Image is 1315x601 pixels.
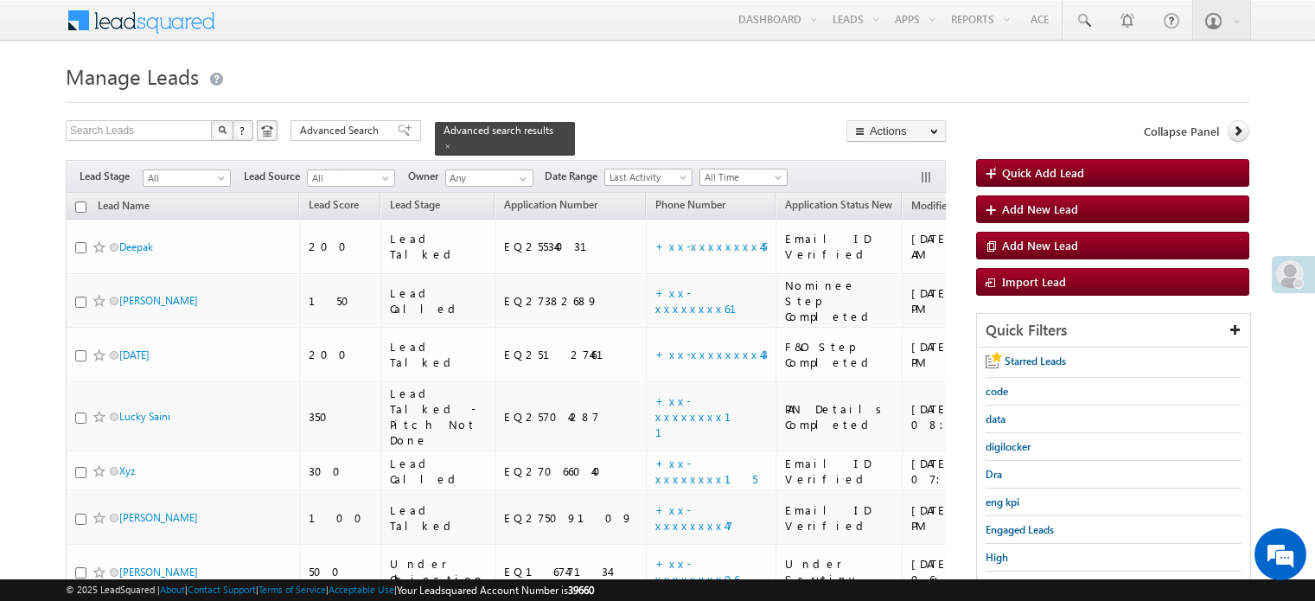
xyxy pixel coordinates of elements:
a: All Time [699,169,788,186]
span: Lead Stage [390,198,440,211]
a: +xx-xxxxxxxx43 [655,347,768,361]
span: All [144,170,226,186]
span: Engaged Leads [986,523,1054,536]
div: F&O Step Completed [785,339,894,370]
div: Lead Called [390,285,488,316]
div: Lead Talked [390,502,488,534]
a: Lead Name [89,196,158,219]
div: 300 [309,464,373,479]
img: Search [218,125,227,134]
div: EQ25127461 [504,347,638,362]
span: Your Leadsquared Account Number is [397,584,594,597]
span: Lead Source [244,169,307,184]
a: Application Status New [776,195,901,218]
a: Lucky Saini [119,410,170,423]
span: Owner [408,169,445,184]
a: Xyz [119,464,135,477]
a: Deepak [119,240,153,253]
span: All [308,170,390,186]
a: All [307,169,395,187]
span: Dra [986,468,1002,481]
div: [DATE] 06:39 PM [911,502,1037,534]
a: [PERSON_NAME] [119,294,198,307]
div: [DATE] 12:46 AM [911,231,1037,262]
span: Add New Lead [1002,238,1078,253]
span: data [986,412,1005,425]
div: Email ID Verified [785,231,894,262]
span: Phone Number [655,198,725,211]
span: High [986,551,1008,564]
a: +xx-xxxxxxxx15 [655,456,757,486]
span: Manage Leads [66,62,199,90]
div: EQ27509109 [504,510,638,526]
span: Advanced Search [300,123,384,138]
span: Modified On [911,199,969,212]
button: ? [233,120,253,141]
a: [PERSON_NAME] [119,566,198,579]
div: Email ID Verified [785,456,894,487]
span: ? [239,123,247,137]
span: Date Range [545,169,604,184]
div: Quick Filters [977,314,1250,348]
span: digilocker [986,440,1031,453]
a: Show All Items [510,170,532,188]
a: Lead Stage [381,195,449,218]
span: Lead Score [309,198,359,211]
span: Last Activity [605,169,687,185]
span: Starred Leads [1005,355,1066,368]
a: Terms of Service [259,584,326,595]
a: +xx-xxxxxxxx96 [655,556,739,586]
input: Type to Search [445,169,533,187]
a: +xx-xxxxxxxx11 [655,393,752,439]
div: Nominee Step Completed [785,278,894,324]
div: EQ25704287 [504,409,638,425]
div: EQ27066040 [504,464,638,479]
a: All [143,169,231,187]
div: 350 [309,409,373,425]
span: Application Number [504,198,597,211]
div: Email ID Verified [785,502,894,534]
div: Under Scrutiny [785,556,894,587]
div: [DATE] 09:58 PM [911,285,1037,316]
div: Under Objection [390,556,488,587]
div: 500 [309,564,373,579]
input: Check all records [75,201,86,213]
div: EQ27382689 [504,293,638,309]
a: [PERSON_NAME] [119,511,198,524]
div: [DATE] 06:19 PM [911,556,1037,587]
button: Actions [846,120,946,142]
div: 100 [309,510,373,526]
div: 200 [309,239,373,254]
span: Add New Lead [1002,201,1078,216]
div: Lead Talked - Pitch Not Done [390,386,488,448]
span: 39660 [568,584,594,597]
div: PAN Details Completed [785,401,894,432]
a: Last Activity [604,169,693,186]
a: About [160,584,185,595]
a: +xx-xxxxxxxx45 [655,239,767,253]
a: [DATE] [119,348,150,361]
div: 150 [309,293,373,309]
div: [DATE] 08:18 PM [911,401,1037,432]
a: Contact Support [188,584,256,595]
a: Application Number [495,195,606,218]
div: [DATE] 07:21 PM [911,456,1037,487]
a: +xx-xxxxxxxx47 [655,502,733,533]
div: Lead Talked [390,339,488,370]
span: Collapse Panel [1144,124,1219,139]
div: [DATE] 09:55 PM [911,339,1037,370]
span: Import Lead [1002,274,1066,289]
div: Lead Talked [390,231,488,262]
a: Phone Number [647,195,734,218]
span: © 2025 LeadSquared | | | | | [66,582,594,598]
span: code [986,385,1008,398]
a: Lead Score [300,195,367,218]
div: Lead Called [390,456,488,487]
a: +xx-xxxxxxxx61 [655,285,757,316]
div: EQ25534031 [504,239,638,254]
span: All Time [700,169,782,185]
span: Advanced search results [444,124,553,137]
a: Acceptable Use [329,584,394,595]
span: Quick Add Lead [1002,165,1084,180]
span: Lead Stage [80,169,143,184]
